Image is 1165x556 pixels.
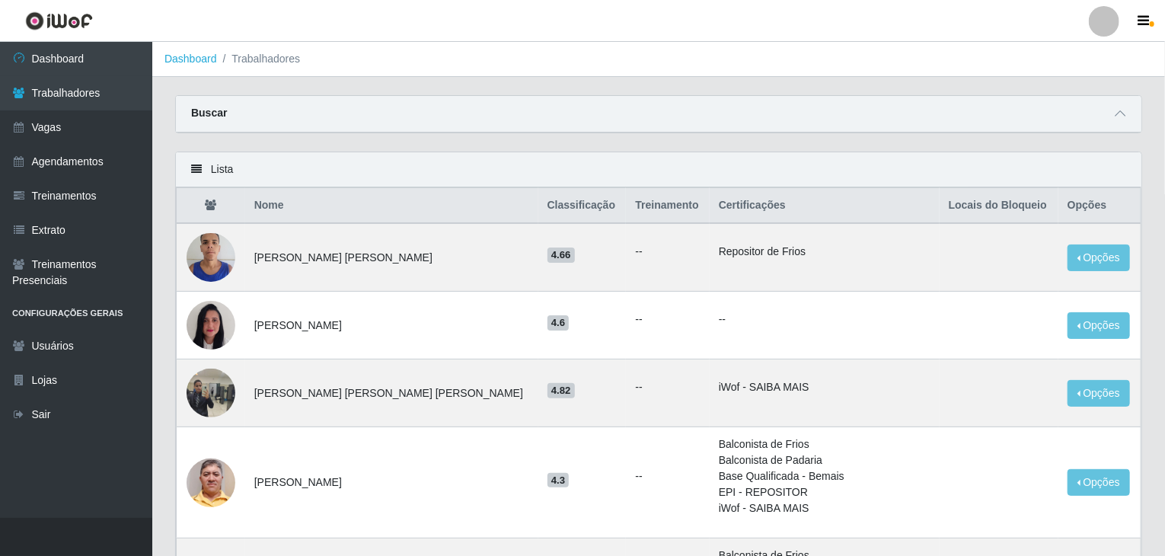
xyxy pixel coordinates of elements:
[547,473,570,488] span: 4.3
[719,244,930,260] li: Repositor de Frios
[245,223,538,292] td: [PERSON_NAME] [PERSON_NAME]
[187,439,235,526] img: 1687914027317.jpeg
[245,188,538,224] th: Nome
[1068,469,1130,496] button: Opções
[547,315,570,331] span: 4.6
[635,244,700,260] ul: --
[719,484,930,500] li: EPI - REPOSITOR
[719,436,930,452] li: Balconista de Frios
[626,188,709,224] th: Treinamento
[245,292,538,359] td: [PERSON_NAME]
[1068,244,1130,271] button: Opções
[547,248,575,263] span: 4.66
[538,188,627,224] th: Classificação
[1058,188,1141,224] th: Opções
[710,188,940,224] th: Certificações
[164,53,217,65] a: Dashboard
[719,500,930,516] li: iWof - SAIBA MAIS
[245,359,538,427] td: [PERSON_NAME] [PERSON_NAME] [PERSON_NAME]
[25,11,93,30] img: CoreUI Logo
[719,312,930,328] p: --
[187,225,235,289] img: 1698235003648.jpeg
[719,452,930,468] li: Balconista de Padaria
[191,107,227,119] strong: Buscar
[635,468,700,484] ul: --
[1068,312,1130,339] button: Opções
[176,152,1141,187] div: Lista
[187,369,235,417] img: 1672887079475.jpeg
[635,379,700,395] ul: --
[217,51,301,67] li: Trabalhadores
[940,188,1058,224] th: Locais do Bloqueio
[187,293,235,358] img: 1738600380232.jpeg
[245,427,538,538] td: [PERSON_NAME]
[719,468,930,484] li: Base Qualificada - Bemais
[635,312,700,328] ul: --
[547,383,575,398] span: 4.82
[719,379,930,395] li: iWof - SAIBA MAIS
[1068,380,1130,407] button: Opções
[152,42,1165,77] nav: breadcrumb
